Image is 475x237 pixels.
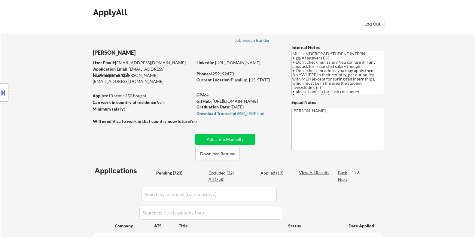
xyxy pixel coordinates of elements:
[93,106,125,111] strong: Minimum salary:
[196,92,206,97] strong: GPA:
[93,119,193,124] strong: Will need Visa to work in that country now/future?:
[196,99,212,104] strong: GitHub:
[196,60,214,65] strong: LinkedIn:
[93,100,159,105] strong: Can work in country of residence?:
[209,170,239,176] div: Excluded (22)
[260,170,291,176] div: Applied (13)
[352,170,365,176] div: 1 / 8
[196,111,238,116] strong: Download Transcript:
[338,176,348,182] div: Next
[196,104,282,110] div: [DATE]
[95,167,154,174] div: Applications
[235,38,270,44] a: Job Search Builder
[291,44,384,50] div: Internal Notes
[93,73,124,78] strong: Mailslurp Email:
[349,223,375,229] div: Date Applied
[288,220,340,231] div: Status
[291,99,384,105] div: Squad Notes
[338,170,348,176] div: Back
[195,134,255,145] button: Add a Job Manually
[361,18,385,30] button: Log Out
[196,92,282,98] div: 4
[93,99,191,105] div: yes
[196,71,282,77] div: 4259192473
[196,111,280,116] div: SSR_TSRPT.pdf
[299,170,331,176] div: View All Results
[93,66,193,78] div: [EMAIL_ADDRESS][DOMAIN_NAME]
[156,170,186,176] div: Pending (723)
[154,223,179,229] div: ATS
[215,60,260,65] a: [URL][DOMAIN_NAME]
[93,60,193,66] div: [EMAIL_ADDRESS][DOMAIN_NAME]
[196,104,230,109] strong: Graduation Date:
[196,111,280,117] a: Download Transcript:SSR_TSRPT.pdf
[196,71,210,76] strong: Phone:
[93,7,129,17] div: ApplyAll
[93,66,129,71] strong: Application Email:
[195,147,240,160] button: Download Resume
[179,223,282,229] div: Title
[209,176,239,182] div: All (758)
[93,93,193,99] div: 13 sent / 250 bought
[93,72,193,84] div: [PERSON_NAME][EMAIL_ADDRESS][DOMAIN_NAME]
[235,38,270,42] div: Job Search Builder
[115,223,154,229] div: Company
[213,99,258,104] a: [URL][DOMAIN_NAME]
[142,187,277,201] input: Search by company (case sensitive)
[196,77,231,82] strong: Current Location:
[139,205,282,220] input: Search by title (case sensitive)
[196,77,282,83] div: Puyallup, [US_STATE]
[192,118,209,124] div: no
[93,49,216,56] div: [PERSON_NAME]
